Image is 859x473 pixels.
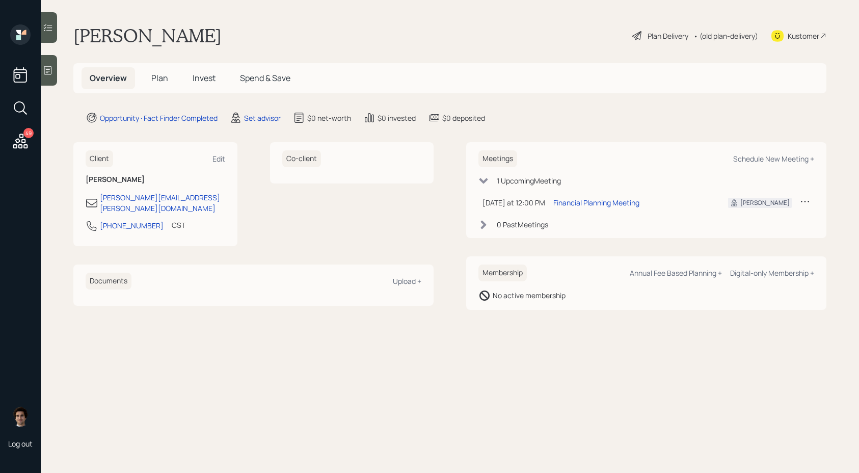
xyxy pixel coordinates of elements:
[553,197,639,208] div: Financial Planning Meeting
[630,268,722,278] div: Annual Fee Based Planning +
[151,72,168,84] span: Plan
[693,31,758,41] div: • (old plan-delivery)
[378,113,416,123] div: $0 invested
[193,72,216,84] span: Invest
[100,192,225,214] div: [PERSON_NAME][EMAIL_ADDRESS][PERSON_NAME][DOMAIN_NAME]
[648,31,688,41] div: Plan Delivery
[100,220,164,231] div: [PHONE_NUMBER]
[307,113,351,123] div: $0 net-worth
[244,113,281,123] div: Set advisor
[478,265,527,281] h6: Membership
[172,220,185,230] div: CST
[86,273,131,290] h6: Documents
[788,31,819,41] div: Kustomer
[482,197,545,208] div: [DATE] at 12:00 PM
[493,290,566,301] div: No active membership
[90,72,127,84] span: Overview
[442,113,485,123] div: $0 deposited
[393,276,421,286] div: Upload +
[730,268,814,278] div: Digital-only Membership +
[73,24,222,47] h1: [PERSON_NAME]
[740,198,790,207] div: [PERSON_NAME]
[10,406,31,427] img: harrison-schaefer-headshot-2.png
[8,439,33,449] div: Log out
[86,150,113,167] h6: Client
[240,72,290,84] span: Spend & Save
[497,219,548,230] div: 0 Past Meeting s
[733,154,814,164] div: Schedule New Meeting +
[497,175,561,186] div: 1 Upcoming Meeting
[100,113,218,123] div: Opportunity · Fact Finder Completed
[86,175,225,184] h6: [PERSON_NAME]
[282,150,321,167] h6: Co-client
[23,128,34,138] div: 49
[478,150,517,167] h6: Meetings
[212,154,225,164] div: Edit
